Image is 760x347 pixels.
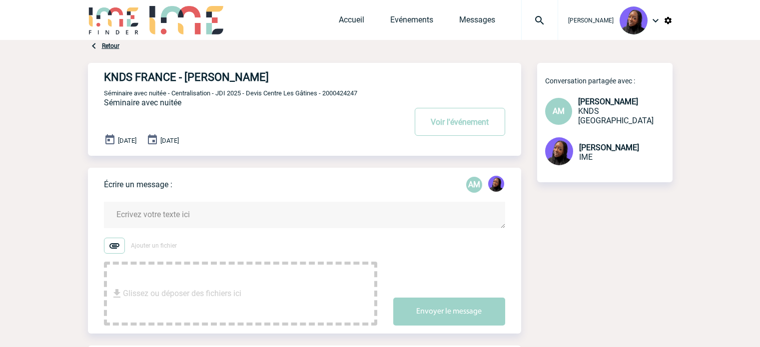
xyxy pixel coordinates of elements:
[545,137,573,165] img: 131349-0.png
[620,6,648,34] img: 131349-0.png
[104,89,357,97] span: Séminaire avec nuitée - Centralisation - JDI 2025 - Devis Centre Les Gâtines - 2000424247
[123,269,241,319] span: Glissez ou déposer des fichiers ici
[578,97,638,106] span: [PERSON_NAME]
[393,298,505,326] button: Envoyer le message
[131,242,177,249] span: Ajouter un fichier
[339,15,364,29] a: Accueil
[118,137,136,144] span: [DATE]
[579,152,593,162] span: IME
[466,177,482,193] div: Aurélie MORO
[488,176,504,194] div: Tabaski THIAM
[104,71,376,83] h4: KNDS FRANCE - [PERSON_NAME]
[459,15,495,29] a: Messages
[579,143,639,152] span: [PERSON_NAME]
[578,106,654,125] span: KNDS [GEOGRAPHIC_DATA]
[466,177,482,193] p: AM
[102,42,119,49] a: Retour
[104,180,172,189] p: Écrire un message :
[88,6,140,34] img: IME-Finder
[160,137,179,144] span: [DATE]
[104,98,181,107] span: Séminaire avec nuitée
[415,108,505,136] button: Voir l'événement
[553,106,565,116] span: AM
[545,77,673,85] p: Conversation partagée avec :
[568,17,614,24] span: [PERSON_NAME]
[488,176,504,192] img: 131349-0.png
[390,15,433,29] a: Evénements
[111,288,123,300] img: file_download.svg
